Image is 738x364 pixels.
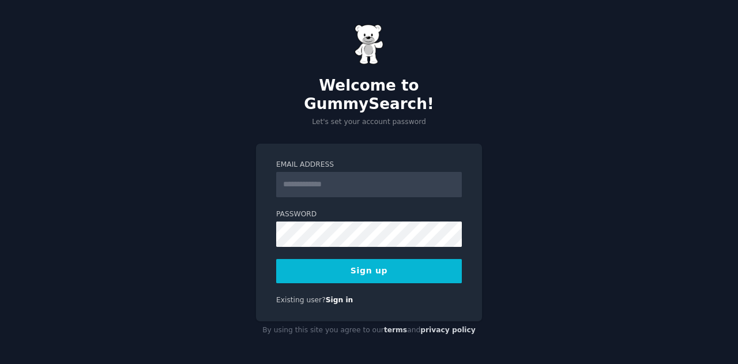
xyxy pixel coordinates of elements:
img: Gummy Bear [355,24,383,65]
h2: Welcome to GummySearch! [256,77,482,113]
button: Sign up [276,259,462,283]
label: Email Address [276,160,462,170]
span: Existing user? [276,296,326,304]
div: By using this site you agree to our and [256,321,482,340]
p: Let's set your account password [256,117,482,127]
a: Sign in [326,296,353,304]
label: Password [276,209,462,220]
a: privacy policy [420,326,476,334]
a: terms [384,326,407,334]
